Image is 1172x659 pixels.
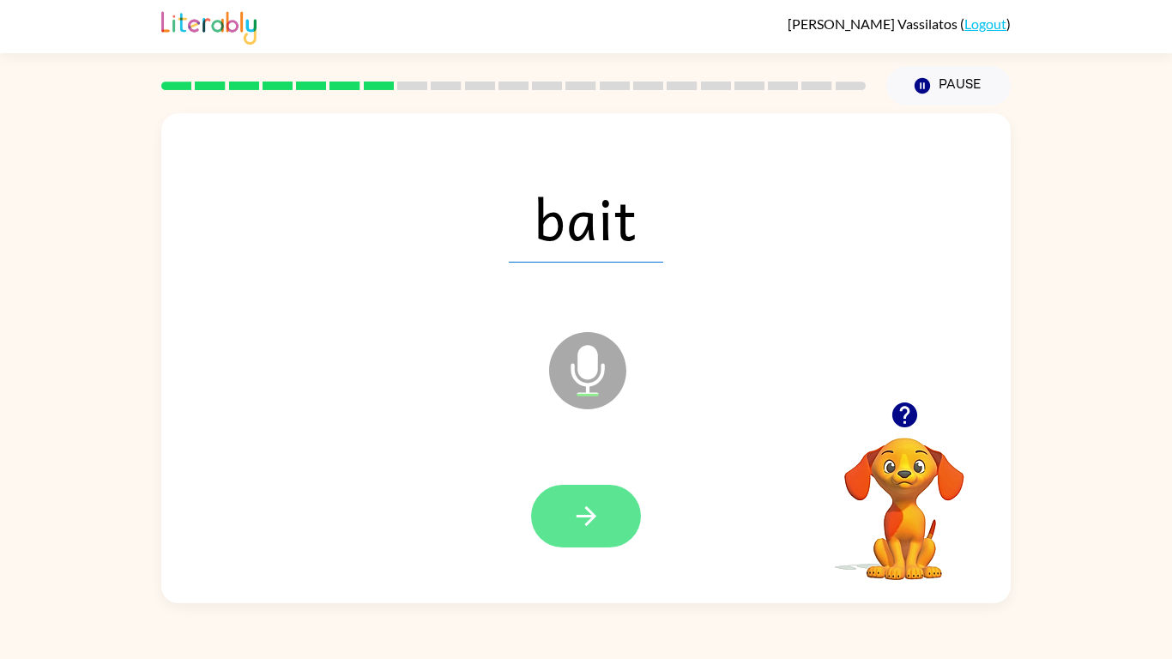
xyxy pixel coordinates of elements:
[509,173,663,263] span: bait
[819,411,990,583] video: Your browser must support playing .mp4 files to use Literably. Please try using another browser.
[788,15,960,32] span: [PERSON_NAME] Vassilatos
[964,15,1006,32] a: Logout
[161,7,257,45] img: Literably
[886,66,1011,106] button: Pause
[788,15,1011,32] div: ( )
